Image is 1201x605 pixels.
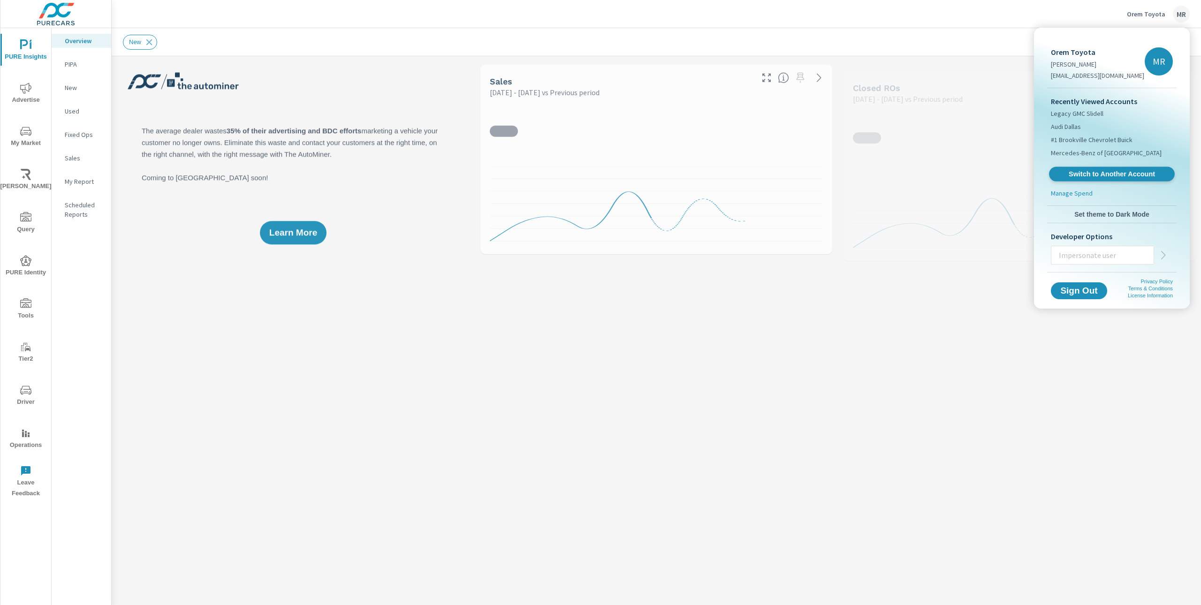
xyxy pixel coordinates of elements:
button: Set theme to Dark Mode [1047,206,1177,223]
a: Terms & Conditions [1128,286,1173,291]
span: Legacy GMC Slidell [1051,109,1103,118]
span: #1 Brookville Chevrolet Buick [1051,135,1133,144]
span: Switch to Another Account [1054,170,1169,179]
p: [PERSON_NAME] [1051,60,1144,69]
span: Audi Dallas [1051,122,1081,131]
div: MR [1145,47,1173,76]
p: Manage Spend [1051,189,1093,198]
a: Privacy Policy [1141,279,1173,284]
a: Manage Spend [1047,189,1177,202]
p: Recently Viewed Accounts [1051,96,1173,107]
p: Developer Options [1051,231,1173,242]
a: Switch to Another Account [1049,167,1175,181]
span: Set theme to Dark Mode [1051,210,1173,219]
button: Sign Out [1051,282,1107,299]
input: Impersonate user [1051,243,1154,267]
a: License Information [1128,293,1173,298]
span: Sign Out [1058,287,1100,295]
p: Orem Toyota [1051,46,1144,58]
p: [EMAIL_ADDRESS][DOMAIN_NAME] [1051,71,1144,80]
span: Mercedes-Benz of [GEOGRAPHIC_DATA] [1051,148,1162,158]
